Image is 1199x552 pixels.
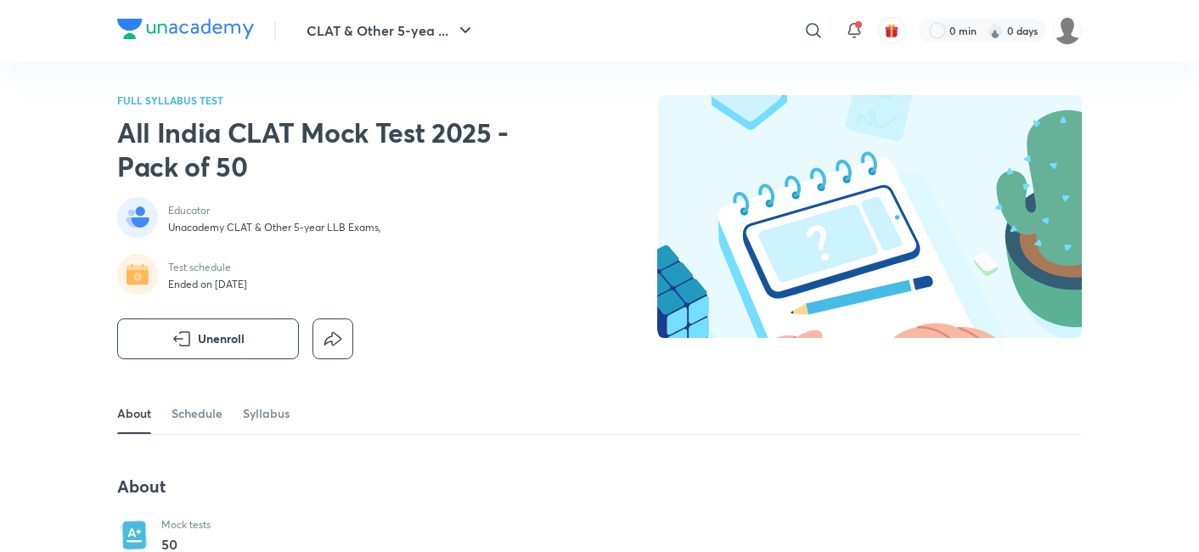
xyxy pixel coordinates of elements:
a: Syllabus [243,393,290,434]
p: Mock tests [161,518,211,532]
img: Company Logo [117,19,254,39]
span: Unenroll [198,330,245,347]
img: Basudha [1053,16,1082,45]
h2: All India CLAT Mock Test 2025 - Pack of 50 [117,115,552,183]
img: streak [987,22,1004,39]
p: Unacademy CLAT & Other 5-year LLB Exams, [168,221,381,234]
p: Educator [168,204,381,217]
button: Unenroll [117,318,299,359]
button: CLAT & Other 5-yea ... [296,14,486,48]
h4: About [117,476,756,498]
p: Ended on [DATE] [168,278,247,291]
p: FULL SYLLABUS TEST [117,95,552,105]
a: Company Logo [117,19,254,43]
p: Test schedule [168,261,247,274]
img: avatar [884,23,899,38]
a: Schedule [172,393,222,434]
a: About [117,393,151,434]
button: avatar [878,17,905,44]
